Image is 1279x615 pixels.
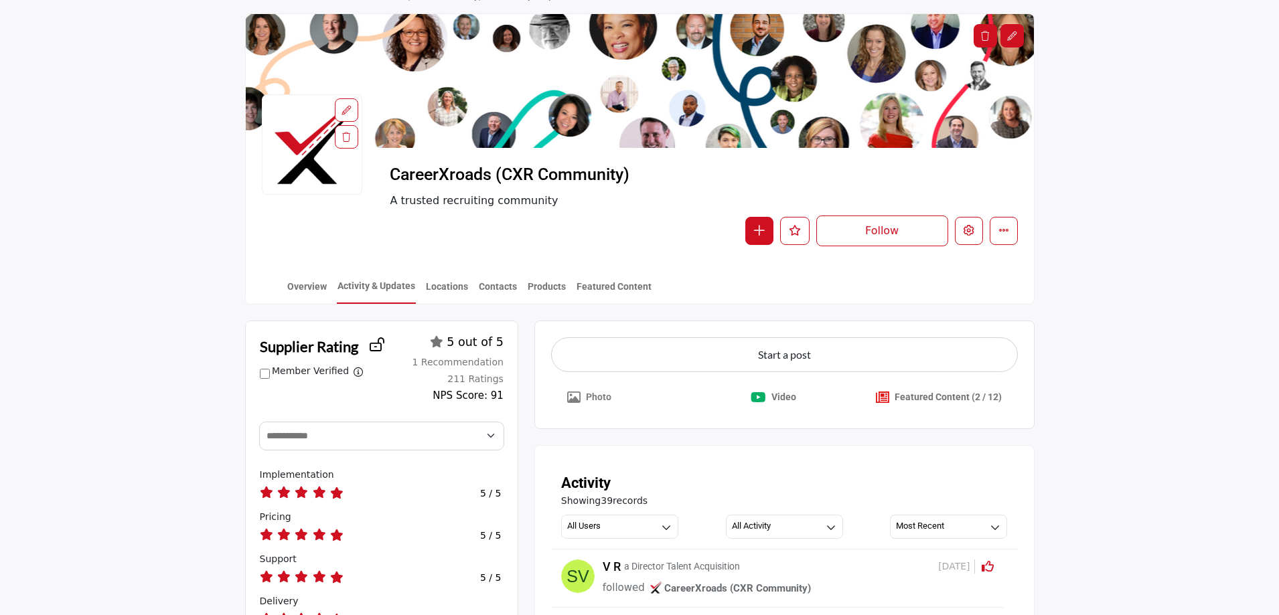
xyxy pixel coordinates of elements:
[480,488,501,499] h4: 5 / 5
[982,560,994,572] i: Click to Rate this activity
[272,364,349,378] label: Member Verified
[433,388,503,404] div: NPS Score: 91
[527,280,567,303] a: Products
[648,580,811,597] a: imageCareerXroads (CXR Community)
[576,280,652,303] a: Featured Content
[624,559,740,574] p: a Director Talent Acquisition
[260,553,297,564] span: How would you rate their support?
[938,559,974,574] span: [DATE]
[287,280,327,303] a: Overview
[337,279,416,304] a: Activity & Updates
[648,582,811,594] span: CareerXroads (CXR Community)
[480,530,501,541] h4: 5 / 5
[561,559,595,593] img: avtar-image
[603,559,621,574] h5: V R
[890,515,1007,539] button: Most Recent
[260,596,299,606] span: How would you rate their delivery?
[860,383,1018,412] button: Create Popup
[561,494,648,508] span: Showing records
[335,98,358,122] div: Aspect Ratio:1:1,Size:400x400px
[412,357,503,367] span: 1 Recommendation
[561,515,678,539] button: All Users
[425,280,469,303] a: Locations
[1000,24,1024,48] div: Aspect Ratio:6:1,Size:1200x200px
[260,469,334,480] span: How would you rate their implementation?
[648,579,664,596] img: image
[390,193,818,209] span: A trusted recruiting community
[896,520,944,532] h3: Most Recent
[895,390,1002,404] p: Upgrade plan to get more premium post.
[260,335,358,357] h2: Supplier Rating
[480,572,501,584] h4: 5 / 5
[390,164,692,186] span: CareerXroads (CXR Community)
[732,520,771,532] h3: All Activity
[990,217,1018,245] button: More details
[735,383,812,412] button: Upload File Video
[780,217,810,245] button: Like
[567,520,601,532] h3: All Users
[816,215,948,246] button: Follow
[447,335,503,349] span: 5 out of 5
[478,280,518,303] a: Contacts
[260,511,291,522] span: How would you rate their pricing?
[586,390,611,404] p: Upgrade plan to upload images/graphics.
[955,217,983,245] button: Edit company
[601,495,613,506] span: 39
[551,337,1018,372] button: Start a post
[447,373,504,384] span: 211 Ratings
[561,472,611,494] h2: Activity
[726,515,843,539] button: All Activity
[551,383,627,412] button: Upgrade plan to upload images/graphics.
[771,390,796,404] p: Video
[603,582,645,594] span: followed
